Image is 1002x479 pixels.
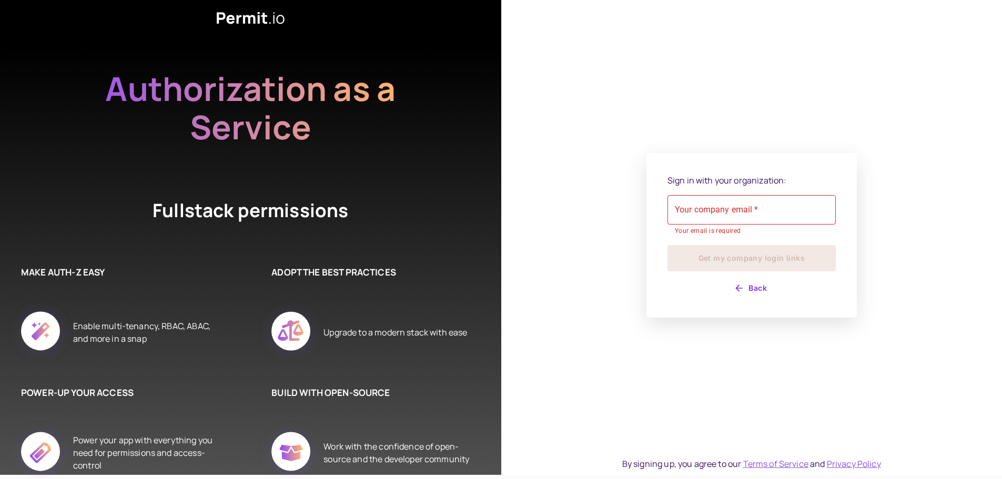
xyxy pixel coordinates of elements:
[73,300,219,365] div: Enable multi-tenancy, RBAC, ABAC, and more in a snap
[667,245,836,271] button: Get my company login links
[743,458,808,470] a: Terms of Service
[271,266,469,279] h6: ADOPT THE BEST PRACTICES
[827,458,881,470] a: Privacy Policy
[72,69,429,146] h2: Authorization as a Service
[667,280,836,297] button: Back
[323,300,467,365] div: Upgrade to a modern stack with ease
[114,198,387,223] h4: Fullstack permissions
[622,457,881,470] div: By signing up, you agree to our and
[21,266,219,279] h6: MAKE AUTH-Z EASY
[21,386,219,400] h6: POWER-UP YOUR ACCESS
[675,226,828,237] p: Your email is required
[271,386,469,400] h6: BUILD WITH OPEN-SOURCE
[667,174,836,187] p: Sign in with your organization:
